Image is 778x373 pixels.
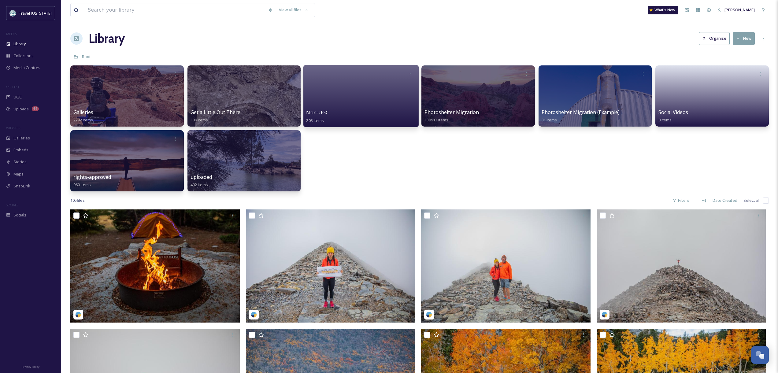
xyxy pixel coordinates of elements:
a: Photoshelter Migration (Example)31 items [542,109,620,123]
button: Organise [699,32,730,45]
span: 2292 items [73,117,93,123]
input: Search your library [85,3,265,17]
span: Social Videos [658,109,688,116]
span: Photoshelter Migration [424,109,479,116]
span: Socials [13,212,26,218]
span: 105 file s [70,198,85,203]
span: 960 items [73,182,91,187]
span: 492 items [191,182,208,187]
span: Library [13,41,26,47]
span: Uploads [13,106,29,112]
img: download.jpeg [10,10,16,16]
a: Social Videos0 items [658,109,688,123]
img: gtr_mike-18057979934403789.jpeg [597,209,766,323]
span: Collections [13,53,34,59]
a: rights-approved960 items [73,174,111,187]
span: WIDGETS [6,126,20,130]
img: gtr_mike-18178027693343473.jpeg [421,209,591,323]
span: 0 items [658,117,672,123]
a: What's New [648,6,678,14]
img: snapsea-logo.png [426,312,432,318]
div: 64 [32,106,39,111]
div: Filters [669,194,692,206]
span: 109 items [191,117,208,123]
span: 130913 items [424,117,448,123]
img: snapsea-logo.png [602,312,608,318]
span: Maps [13,171,24,177]
span: Galleries [73,109,93,116]
a: Privacy Policy [22,363,39,370]
img: gtr_mike-18410990206112442.jpeg [246,209,415,323]
img: gtr_mike-18053646662636972.jpeg [70,209,240,323]
span: MEDIA [6,31,17,36]
span: Embeds [13,147,28,153]
a: Library [89,29,125,48]
span: Media Centres [13,65,40,71]
a: View all files [276,4,312,16]
img: snapsea-logo.png [75,312,81,318]
a: Galleries2292 items [73,109,93,123]
span: rights-approved [73,174,111,180]
span: Get a Little Out There [191,109,240,116]
span: Stories [13,159,27,165]
a: Get a Little Out There109 items [191,109,240,123]
span: 203 items [306,117,324,123]
span: 31 items [542,117,557,123]
div: Date Created [709,194,740,206]
span: Photoshelter Migration (Example) [542,109,620,116]
span: uploaded [191,174,212,180]
span: Privacy Policy [22,365,39,369]
a: Photoshelter Migration130913 items [424,109,479,123]
span: Galleries [13,135,30,141]
span: [PERSON_NAME] [724,7,755,13]
span: SOCIALS [6,203,18,207]
span: Travel [US_STATE] [19,10,52,16]
span: UGC [13,94,22,100]
span: Non-UGC [306,109,329,116]
button: New [733,32,755,45]
img: snapsea-logo.png [251,312,257,318]
button: Open Chat [751,346,769,364]
span: Select all [743,198,760,203]
a: uploaded492 items [191,174,212,187]
span: Root [82,54,91,59]
span: SnapLink [13,183,30,189]
a: Root [82,53,91,60]
a: Non-UGC203 items [306,110,329,123]
span: COLLECT [6,85,19,89]
a: [PERSON_NAME] [714,4,758,16]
